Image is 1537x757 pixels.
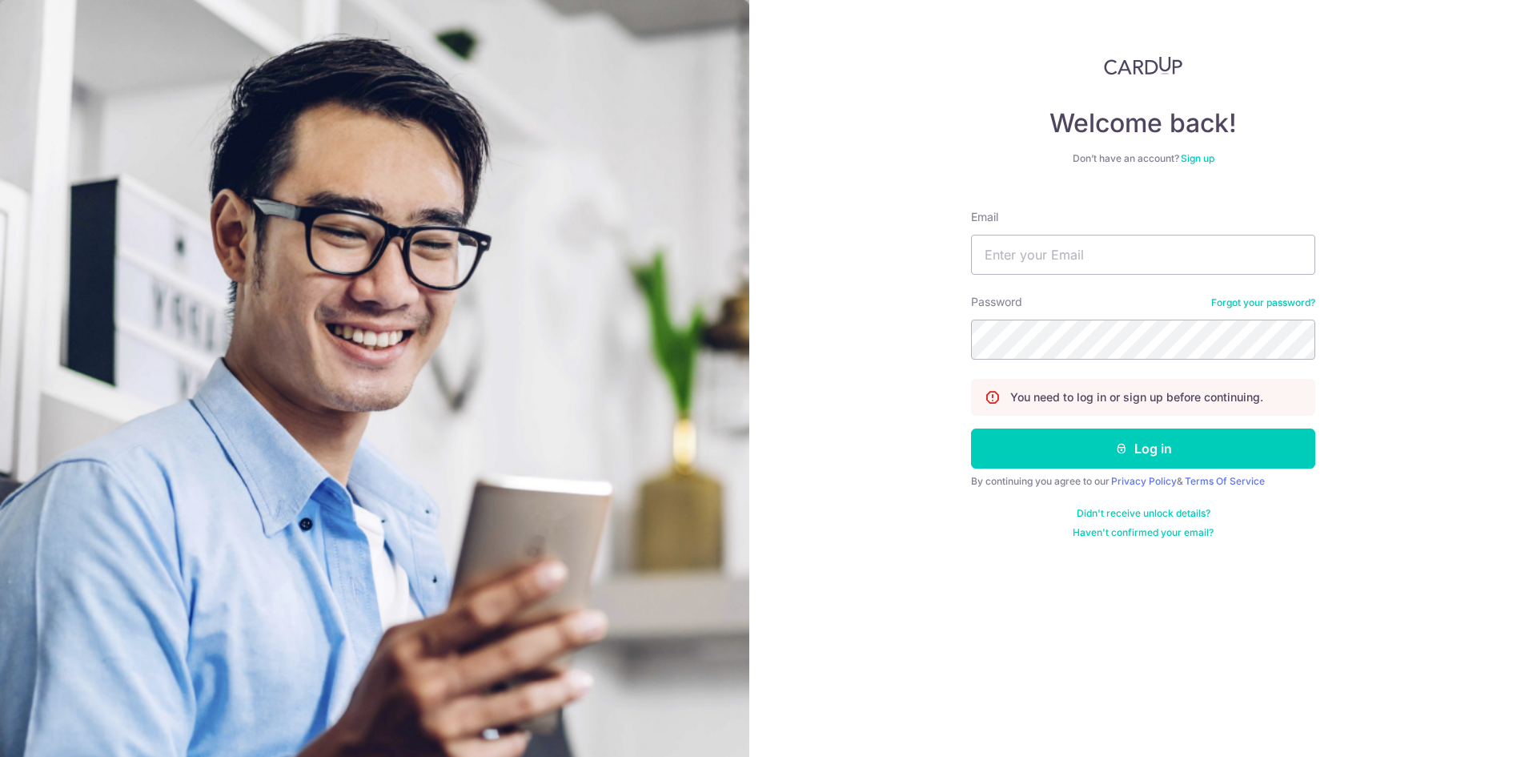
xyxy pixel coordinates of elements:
a: Didn't receive unlock details? [1077,507,1210,520]
a: Privacy Policy [1111,475,1177,487]
a: Sign up [1181,152,1214,164]
a: Forgot your password? [1211,296,1315,309]
a: Terms Of Service [1185,475,1265,487]
img: CardUp Logo [1104,56,1182,75]
button: Log in [971,429,1315,469]
label: Email [971,209,998,225]
div: By continuing you agree to our & [971,475,1315,488]
label: Password [971,294,1022,310]
p: You need to log in or sign up before continuing. [1010,389,1263,405]
h4: Welcome back! [971,107,1315,139]
input: Enter your Email [971,235,1315,275]
div: Don’t have an account? [971,152,1315,165]
a: Haven't confirmed your email? [1073,526,1214,539]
